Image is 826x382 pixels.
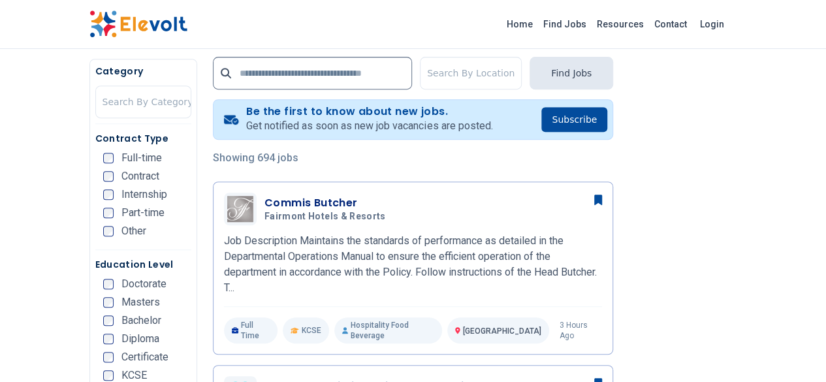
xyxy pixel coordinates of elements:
[541,107,607,132] button: Subscribe
[103,171,114,182] input: Contract
[302,325,321,336] span: KCSE
[213,150,613,166] p: Showing 694 jobs
[530,57,613,89] button: Find Jobs
[121,334,159,344] span: Diploma
[761,319,826,382] iframe: Chat Widget
[121,315,161,326] span: Bachelor
[592,14,649,35] a: Resources
[103,352,114,362] input: Certificate
[538,14,592,35] a: Find Jobs
[246,105,492,118] h4: Be the first to know about new jobs.
[103,226,114,236] input: Other
[121,370,147,381] span: KCSE
[121,171,159,182] span: Contract
[103,370,114,381] input: KCSE
[224,193,602,343] a: Fairmont Hotels & ResortsCommis ButcherFairmont Hotels & ResortsJob Description Maintains the sta...
[560,320,602,341] p: 3 hours ago
[121,279,167,289] span: Doctorate
[103,189,114,200] input: Internship
[121,297,160,308] span: Masters
[121,208,165,218] span: Part-time
[103,153,114,163] input: Full-time
[692,11,732,37] a: Login
[89,10,187,38] img: Elevolt
[501,14,538,35] a: Home
[649,14,692,35] a: Contact
[103,297,114,308] input: Masters
[103,208,114,218] input: Part-time
[264,211,386,223] span: Fairmont Hotels & Resorts
[246,118,492,134] p: Get notified as soon as new job vacancies are posted.
[121,352,168,362] span: Certificate
[227,196,253,222] img: Fairmont Hotels & Resorts
[121,189,167,200] span: Internship
[103,334,114,344] input: Diploma
[103,315,114,326] input: Bachelor
[95,132,191,145] h5: Contract Type
[264,195,391,211] h3: Commis Butcher
[95,65,191,78] h5: Category
[95,258,191,271] h5: Education Level
[121,153,162,163] span: Full-time
[224,317,278,343] p: Full Time
[121,226,146,236] span: Other
[463,326,541,336] span: [GEOGRAPHIC_DATA]
[103,279,114,289] input: Doctorate
[224,233,602,296] p: Job Description Maintains the standards of performance as detailed in the Departmental Operations...
[334,317,442,343] p: Hospitality Food Beverage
